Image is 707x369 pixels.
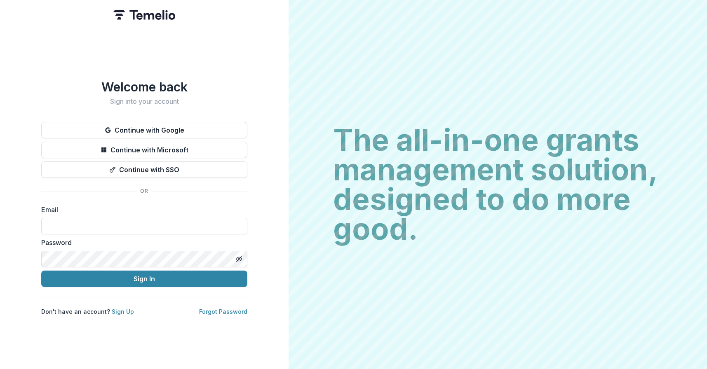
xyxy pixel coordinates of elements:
[41,205,242,215] label: Email
[41,79,247,94] h1: Welcome back
[41,238,242,248] label: Password
[199,308,247,315] a: Forgot Password
[41,161,247,178] button: Continue with SSO
[113,10,175,20] img: Temelio
[112,308,134,315] a: Sign Up
[41,271,247,287] button: Sign In
[41,98,247,105] h2: Sign into your account
[41,122,247,138] button: Continue with Google
[233,252,246,266] button: Toggle password visibility
[41,142,247,158] button: Continue with Microsoft
[41,307,134,316] p: Don't have an account?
